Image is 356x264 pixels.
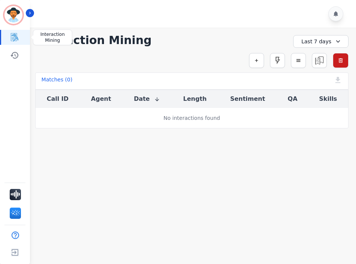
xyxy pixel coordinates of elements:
div: Last 7 days [293,35,349,48]
button: Date [134,94,160,103]
div: No interactions found [163,114,220,122]
button: Call ID [47,94,68,103]
button: Skills [319,94,337,103]
button: Agent [91,94,111,103]
h1: Interaction Mining [35,34,152,47]
button: QA [288,94,297,103]
img: Bordered avatar [4,6,22,24]
button: Length [183,94,207,103]
button: Sentiment [230,94,265,103]
div: Matches ( 0 ) [42,76,73,86]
